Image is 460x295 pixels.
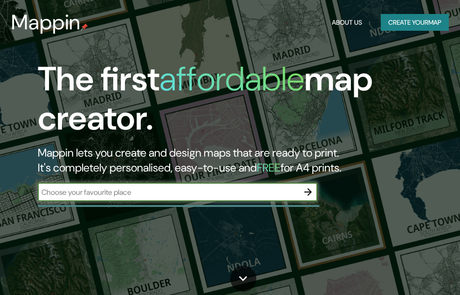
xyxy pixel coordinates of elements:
input: Choose your favourite place [38,187,299,198]
img: mappin-pin [81,23,88,31]
h1: affordable [159,57,304,101]
h5: FREE [257,160,281,175]
button: About Us [328,14,366,31]
h3: Mappin [11,10,81,34]
button: Create yourmap [381,14,449,31]
h1: The first map creator. [38,60,406,145]
h2: Mappin lets you create and design maps that are ready to print. It's completely personalised, eas... [38,145,406,175]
